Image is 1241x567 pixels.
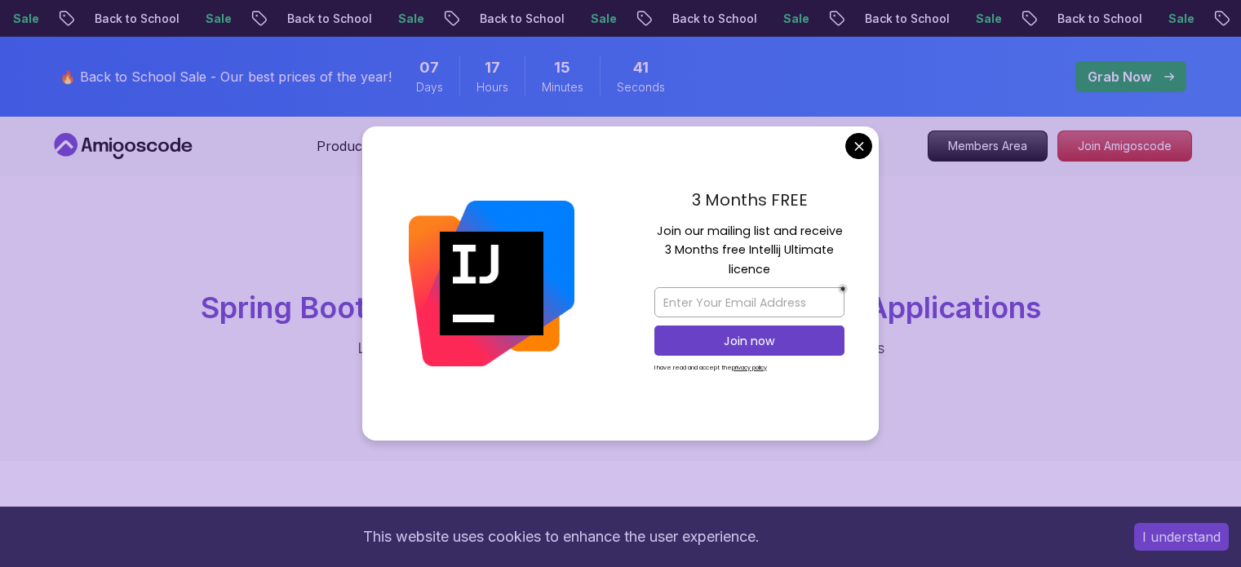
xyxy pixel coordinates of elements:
[416,79,443,95] span: Days
[770,11,822,27] p: Sale
[1057,131,1192,162] a: Join Amigoscode
[578,11,630,27] p: Sale
[963,11,1015,27] p: Sale
[60,67,392,86] p: 🔥 Back to School Sale - Our best prices of the year!
[554,56,570,79] span: 15 Minutes
[193,11,245,27] p: Sale
[633,56,649,79] span: 41 Seconds
[1134,523,1229,551] button: Accept cookies
[485,56,500,79] span: 17 Hours
[201,290,1041,326] span: Spring Boot Courses for Building Scalable Java Applications
[467,11,578,27] p: Back to School
[1058,131,1191,161] p: Join Amigoscode
[1044,11,1155,27] p: Back to School
[659,11,770,27] p: Back to School
[347,337,895,383] p: Learn to build production-grade Java applications using Spring Boot. Includes REST APIs, database...
[1088,67,1151,86] p: Grab Now
[476,79,508,95] span: Hours
[385,11,437,27] p: Sale
[852,11,963,27] p: Back to School
[542,79,583,95] span: Minutes
[929,131,1047,161] p: Members Area
[419,56,439,79] span: 7 Days
[617,79,665,95] span: Seconds
[12,519,1110,555] div: This website uses cookies to enhance the user experience.
[317,136,373,156] p: Products
[317,136,392,169] button: Products
[928,131,1048,162] a: Members Area
[82,11,193,27] p: Back to School
[274,11,385,27] p: Back to School
[1155,11,1208,27] p: Sale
